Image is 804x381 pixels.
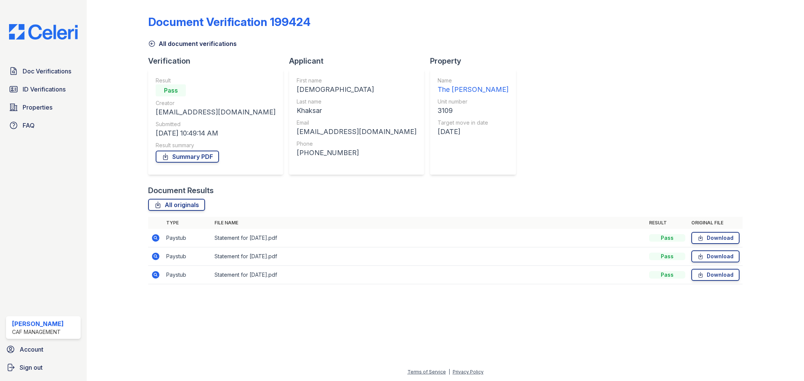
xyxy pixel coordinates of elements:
[438,119,508,126] div: Target move in date
[297,126,417,137] div: [EMAIL_ADDRESS][DOMAIN_NAME]
[6,118,81,133] a: FAQ
[297,84,417,95] div: [DEMOGRAPHIC_DATA]
[12,319,64,328] div: [PERSON_NAME]
[6,82,81,97] a: ID Verifications
[691,269,740,281] a: Download
[156,107,276,117] div: [EMAIL_ADDRESS][DOMAIN_NAME]
[156,99,276,107] div: Creator
[438,77,508,95] a: Name The [PERSON_NAME]
[289,56,430,66] div: Applicant
[646,217,688,229] th: Result
[148,39,237,48] a: All document verifications
[163,217,211,229] th: Type
[156,120,276,128] div: Submitted
[156,128,276,139] div: [DATE] 10:49:14 AM
[438,105,508,116] div: 3109
[148,185,214,196] div: Document Results
[20,363,43,372] span: Sign out
[649,271,685,279] div: Pass
[23,121,35,130] span: FAQ
[148,15,311,29] div: Document Verification 199424
[449,369,450,375] div: |
[649,253,685,260] div: Pass
[6,64,81,79] a: Doc Verifications
[3,342,84,357] a: Account
[23,103,52,112] span: Properties
[438,126,508,137] div: [DATE]
[23,85,66,94] span: ID Verifications
[156,77,276,84] div: Result
[163,247,211,266] td: Paystub
[297,105,417,116] div: Khaksar
[3,360,84,375] a: Sign out
[438,98,508,105] div: Unit number
[438,84,508,95] div: The [PERSON_NAME]
[297,119,417,126] div: Email
[297,98,417,105] div: Last name
[3,24,84,40] img: CE_Logo_Blue-a8612792a0a2168367f1c8372b55b34899dd931a85d93a1a3d3e32e68fde9ad4.png
[649,234,685,242] div: Pass
[211,247,646,266] td: Statement for [DATE].pdf
[148,56,289,66] div: Verification
[407,369,446,375] a: Terms of Service
[211,229,646,247] td: Statement for [DATE].pdf
[691,232,740,244] a: Download
[297,77,417,84] div: First name
[20,345,43,354] span: Account
[148,199,205,211] a: All originals
[430,56,522,66] div: Property
[156,84,186,96] div: Pass
[688,217,743,229] th: Original file
[297,148,417,158] div: [PHONE_NUMBER]
[211,217,646,229] th: File name
[163,229,211,247] td: Paystub
[453,369,484,375] a: Privacy Policy
[12,328,64,336] div: CAF Management
[297,140,417,148] div: Phone
[211,266,646,284] td: Statement for [DATE].pdf
[156,142,276,149] div: Result summary
[6,100,81,115] a: Properties
[163,266,211,284] td: Paystub
[691,250,740,262] a: Download
[438,77,508,84] div: Name
[23,67,71,76] span: Doc Verifications
[156,151,219,163] a: Summary PDF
